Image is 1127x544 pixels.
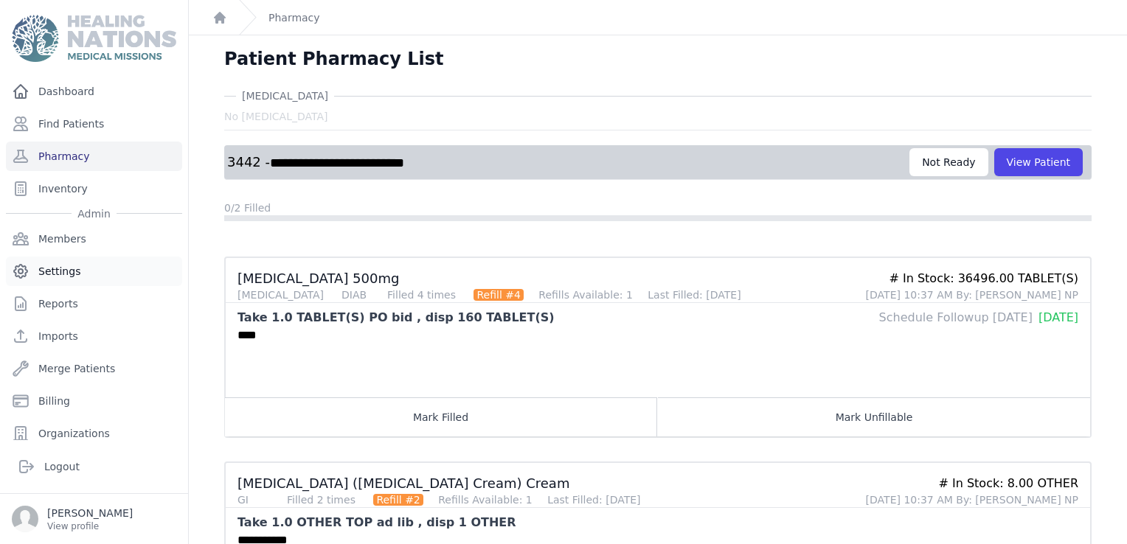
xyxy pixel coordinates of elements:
a: Reports [6,289,182,318]
span: Refills Available: 1 [438,494,533,506]
a: Find Patients [6,109,182,139]
p: View profile [47,520,133,532]
a: Pharmacy [6,142,182,171]
p: [PERSON_NAME] [47,506,133,520]
div: Take 1.0 TABLET(S) PO bid , disp 160 TABLET(S) [237,309,555,327]
span: Refills Available: 1 [538,289,633,301]
a: Billing [6,386,182,416]
button: Mark Filled [225,397,657,436]
span: Last Filled: [DATE] [547,494,640,506]
button: Mark Unfillable [658,397,1090,436]
span: Last Filled: [DATE] [648,289,741,301]
h3: [MEDICAL_DATA] 500mg [237,270,854,302]
div: [MEDICAL_DATA] [237,287,324,302]
a: Dashboard [6,77,182,106]
img: Medical Missions EMR [12,15,176,62]
a: Settings [6,257,182,286]
div: [DATE] 10:37 AM By: [PERSON_NAME] NP [866,287,1078,302]
button: View Patient [994,148,1083,176]
a: Pharmacy [268,10,320,25]
a: Members [6,224,182,254]
a: Inventory [6,174,182,203]
h3: 3442 - [227,153,909,172]
div: # In Stock: 36496.00 TABLET(S) [866,270,1078,287]
a: Imports [6,321,182,351]
h3: [MEDICAL_DATA] ([MEDICAL_DATA] Cream) Cream [237,475,854,507]
div: DIAB [341,287,367,302]
span: Refill #2 [373,494,423,506]
span: [MEDICAL_DATA] [236,88,334,103]
div: Schedule Followup [DATE] [879,309,1033,327]
div: [DATE] [1038,309,1078,327]
a: Logout [12,452,176,481]
div: [DATE] 10:37 AM By: [PERSON_NAME] NP [866,492,1078,507]
div: Not Ready [909,148,988,176]
div: Take 1.0 OTHER TOP ad lib , disp 1 OTHER [237,514,516,531]
div: GI [237,492,249,507]
span: No [MEDICAL_DATA] [224,109,327,124]
a: Merge Patients [6,354,182,383]
div: # In Stock: 8.00 OTHER [866,475,1078,492]
a: Organizations [6,419,182,448]
span: Refill #4 [474,289,523,301]
a: [PERSON_NAME] View profile [12,506,176,532]
span: Filled 2 times [284,494,358,506]
h1: Patient Pharmacy List [224,47,443,71]
span: Filled 4 times [384,289,459,301]
span: Admin [72,206,117,221]
div: 0/2 Filled [224,200,1092,215]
